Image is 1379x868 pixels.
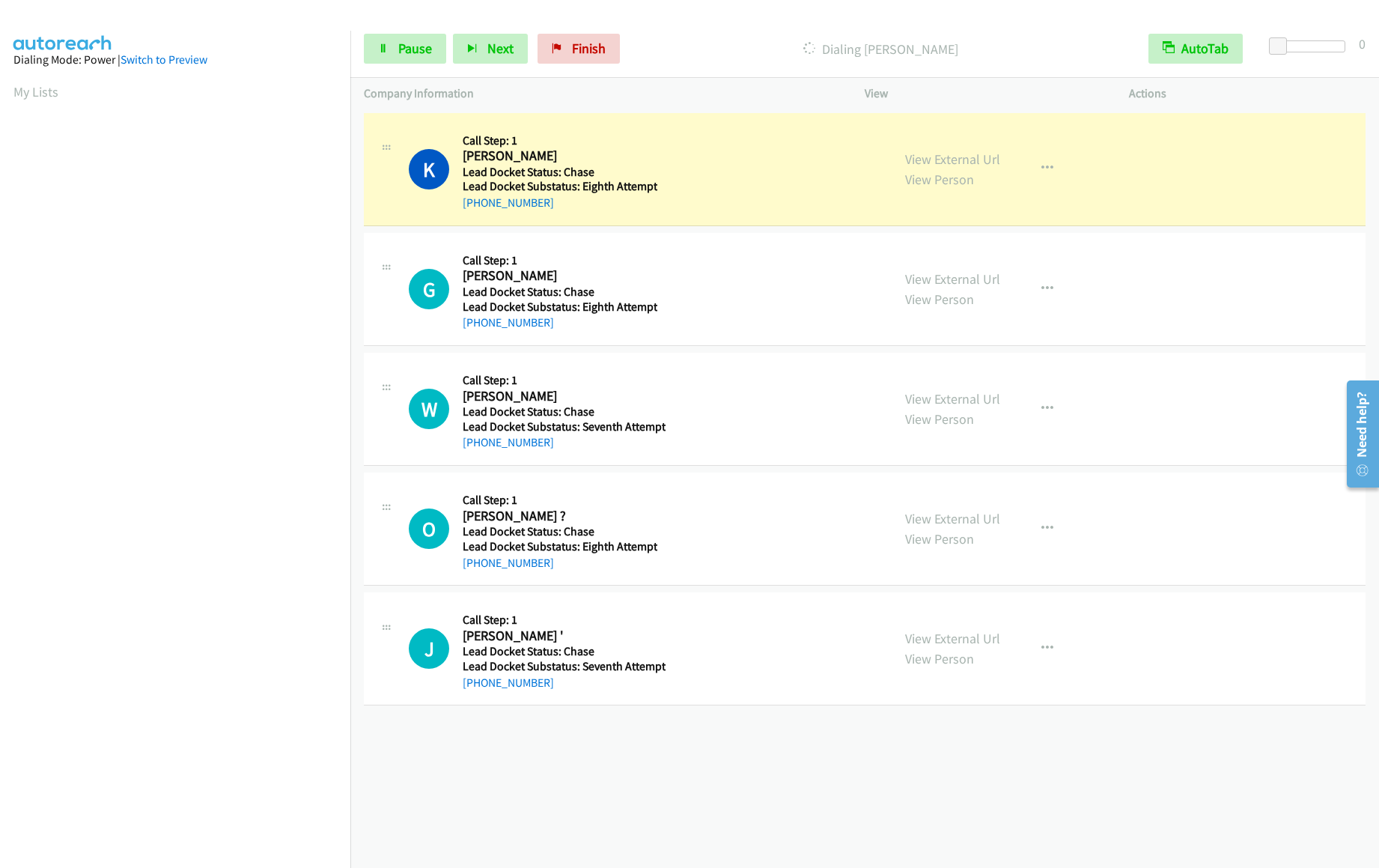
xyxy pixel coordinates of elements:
h5: Lead Docket Status: Chase [463,524,657,539]
h5: Lead Docket Status: Chase [463,285,657,300]
div: Dialing Mode: Power | [13,51,337,69]
h2: [PERSON_NAME] [463,267,657,285]
iframe: Resource Center [1336,374,1379,494]
h1: O [409,509,449,549]
button: AutoTab [1148,34,1243,64]
a: View External Url [905,390,1000,407]
h5: Call Step: 1 [463,613,666,628]
h2: [PERSON_NAME] ' [463,628,666,645]
h2: [PERSON_NAME] [463,148,657,165]
a: View External Url [905,510,1000,527]
div: The call is yet to be attempted [409,628,449,669]
h5: Lead Docket Substatus: Eighth Attempt [463,539,657,554]
a: Switch to Preview [121,52,207,67]
a: [PHONE_NUMBER] [463,315,554,330]
a: My Lists [13,83,58,100]
h1: J [409,628,449,669]
p: View [865,85,1102,103]
a: [PHONE_NUMBER] [463,195,554,210]
h5: Call Step: 1 [463,373,666,388]
button: Next [453,34,528,64]
a: Pause [364,34,446,64]
div: Delay between calls (in seconds) [1276,40,1345,52]
h5: Lead Docket Substatus: Seventh Attempt [463,419,666,434]
h5: Call Step: 1 [463,253,657,268]
h5: Lead Docket Status: Chase [463,404,666,419]
h1: G [409,269,449,309]
h1: W [409,389,449,429]
a: View Person [905,530,974,547]
h1: K [409,149,449,189]
h5: Call Step: 1 [463,493,657,508]
h5: Lead Docket Status: Chase [463,165,657,180]
p: Actions [1129,85,1366,103]
div: 0 [1359,34,1366,54]
a: [PHONE_NUMBER] [463,556,554,570]
span: Next [487,40,514,57]
iframe: Dialpad [13,115,350,827]
div: The call is yet to be attempted [409,269,449,309]
a: View External Url [905,151,1000,168]
a: View Person [905,410,974,428]
a: View Person [905,291,974,308]
h2: [PERSON_NAME] [463,388,666,405]
a: View External Url [905,270,1000,288]
span: Pause [398,40,432,57]
a: View Person [905,650,974,667]
h5: Call Step: 1 [463,133,657,148]
a: [PHONE_NUMBER] [463,676,554,690]
p: Dialing [PERSON_NAME] [640,39,1121,59]
div: The call is yet to be attempted [409,389,449,429]
a: View Person [905,171,974,188]
a: Finish [538,34,620,64]
h5: Lead Docket Status: Chase [463,644,666,659]
span: Finish [572,40,606,57]
h5: Lead Docket Substatus: Seventh Attempt [463,659,666,674]
h2: [PERSON_NAME] ? [463,508,657,525]
a: [PHONE_NUMBER] [463,435,554,449]
div: The call is yet to be attempted [409,509,449,549]
p: Company Information [364,85,838,103]
a: View External Url [905,630,1000,647]
h5: Lead Docket Substatus: Eighth Attempt [463,179,657,194]
h5: Lead Docket Substatus: Eighth Attempt [463,300,657,315]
